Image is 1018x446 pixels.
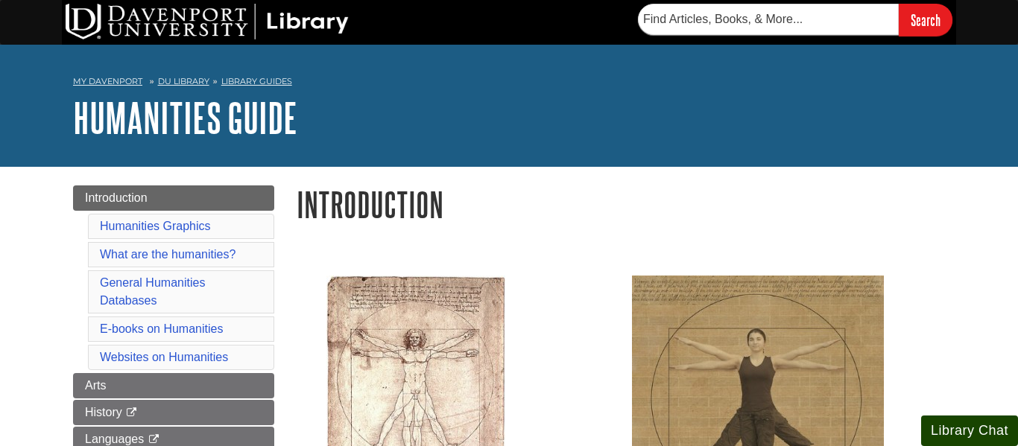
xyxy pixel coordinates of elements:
[148,435,160,445] i: This link opens in a new window
[85,379,106,392] span: Arts
[221,76,292,86] a: Library Guides
[85,406,122,418] span: History
[125,408,138,418] i: This link opens in a new window
[73,95,297,141] a: Humanities Guide
[100,322,223,335] a: E-books on Humanities
[158,76,209,86] a: DU Library
[73,400,274,425] a: History
[73,75,142,88] a: My Davenport
[73,373,274,398] a: Arts
[73,71,945,95] nav: breadcrumb
[73,185,274,211] a: Introduction
[899,4,952,36] input: Search
[100,351,228,363] a: Websites on Humanities
[100,248,235,261] a: What are the humanities?
[85,433,144,445] span: Languages
[85,191,148,204] span: Introduction
[297,185,945,223] h1: Introduction
[100,276,205,307] a: General Humanities Databases
[921,415,1018,446] button: Library Chat
[66,4,349,39] img: DU Library
[638,4,899,35] input: Find Articles, Books, & More...
[638,4,952,36] form: Searches DU Library's articles, books, and more
[100,220,211,232] a: Humanities Graphics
